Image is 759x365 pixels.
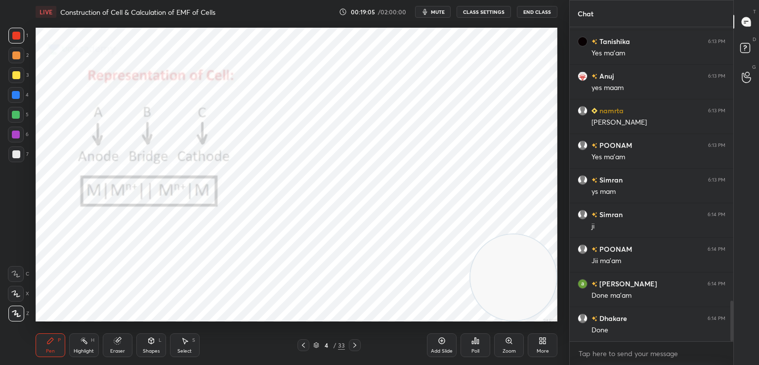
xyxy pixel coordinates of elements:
[570,27,733,342] div: grid
[597,209,623,220] h6: Simran
[597,244,632,254] h6: POONAM
[58,338,61,343] div: P
[159,338,162,343] div: L
[415,6,451,18] button: mute
[578,37,588,46] img: 2b5b004d42704ff0b5690e9026ed6f6f.22968265_3
[8,286,29,302] div: X
[597,36,630,46] h6: Tanishika
[8,146,29,162] div: 7
[578,71,588,81] img: b9ca13683d92495f90400fd7afae43a0.jpg
[591,178,597,183] img: no-rating-badge.077c3623.svg
[708,142,725,148] div: 6:13 PM
[91,338,94,343] div: H
[8,306,29,321] div: Z
[578,210,588,220] img: default.png
[708,316,725,321] div: 6:14 PM
[597,105,624,116] h6: namrta
[708,73,725,79] div: 6:13 PM
[578,314,588,323] img: default.png
[591,325,725,335] div: Done
[177,349,192,354] div: Select
[591,212,597,218] img: no-rating-badge.077c3623.svg
[143,349,160,354] div: Shapes
[591,39,597,45] img: no-rating-badge.077c3623.svg
[8,266,29,282] div: C
[333,342,336,348] div: /
[752,63,756,71] p: G
[591,83,725,93] div: yes maam
[457,6,511,18] button: CLASS SETTINGS
[708,212,725,218] div: 6:14 PM
[192,338,195,343] div: S
[8,28,28,44] div: 1
[8,47,29,63] div: 2
[503,349,516,354] div: Zoom
[591,152,725,162] div: Yes ma'am
[591,108,597,114] img: Learner_Badge_beginner_1_8b307cf2a0.svg
[578,244,588,254] img: default.png
[591,74,597,79] img: no-rating-badge.077c3623.svg
[570,0,601,27] p: Chat
[591,256,725,266] div: Jii ma'am
[591,48,725,58] div: Yes ma'am
[110,349,125,354] div: Eraser
[578,279,588,289] img: 5b4346759121459092d585ae8ee704c0.67735597_3
[597,278,657,289] h6: [PERSON_NAME]
[431,349,453,354] div: Add Slide
[597,71,614,81] h6: Anuj
[597,140,632,150] h6: POONAM
[60,7,215,17] h4: Construction of Cell & Calculation of EMF of Cells
[753,8,756,15] p: T
[517,6,557,18] button: End Class
[591,247,597,252] img: no-rating-badge.077c3623.svg
[537,349,549,354] div: More
[338,341,345,350] div: 33
[708,246,725,252] div: 6:14 PM
[46,349,55,354] div: Pen
[74,349,94,354] div: Highlight
[591,291,725,301] div: Done ma'am
[8,67,29,83] div: 3
[708,108,725,114] div: 6:13 PM
[591,143,597,148] img: no-rating-badge.077c3623.svg
[8,107,29,123] div: 5
[8,87,29,103] div: 4
[321,342,331,348] div: 4
[708,281,725,287] div: 6:14 PM
[708,39,725,45] div: 6:13 PM
[597,175,623,185] h6: Simran
[578,106,588,116] img: default.png
[471,349,479,354] div: Poll
[591,118,725,128] div: [PERSON_NAME]
[591,316,597,321] img: no-rating-badge.077c3623.svg
[708,177,725,183] div: 6:13 PM
[578,140,588,150] img: default.png
[591,281,597,287] img: no-rating-badge.077c3623.svg
[578,175,588,185] img: default.png
[8,127,29,142] div: 6
[597,313,627,323] h6: Dhakare
[36,6,56,18] div: LIVE
[591,187,725,197] div: ys mam
[753,36,756,43] p: D
[431,8,445,15] span: mute
[591,222,725,231] div: ji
